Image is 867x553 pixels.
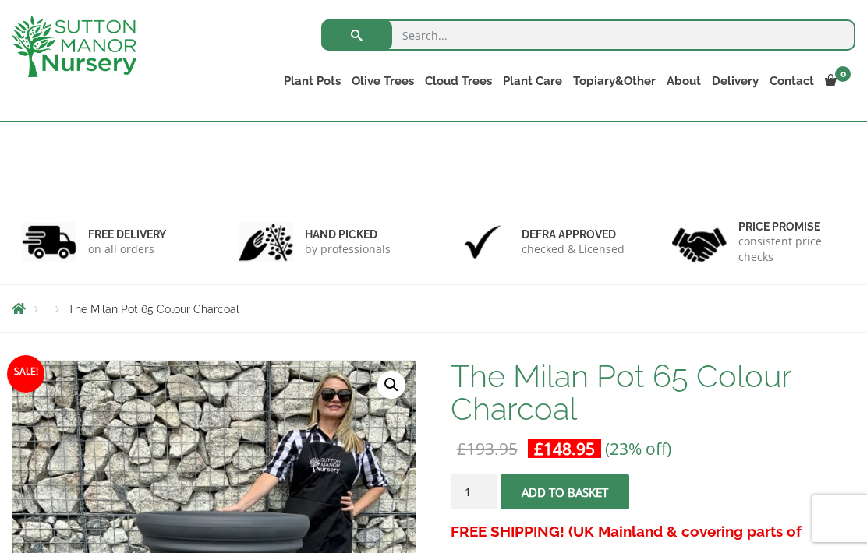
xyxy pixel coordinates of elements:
[819,70,855,92] a: 0
[451,360,855,425] h1: The Milan Pot 65 Colour Charcoal
[305,241,391,257] p: by professionals
[305,227,391,241] h6: hand picked
[457,438,518,460] bdi: 193.95
[522,227,625,241] h6: Defra approved
[12,302,855,315] nav: Breadcrumbs
[738,234,845,265] p: consistent price checks
[88,227,166,241] h6: FREE DELIVERY
[706,70,764,92] a: Delivery
[7,355,44,393] span: Sale!
[321,19,855,51] input: Search...
[661,70,706,92] a: About
[278,70,346,92] a: Plant Pots
[239,222,293,262] img: 2.jpg
[534,438,595,460] bdi: 148.95
[522,241,625,257] p: checked & Licensed
[835,66,851,82] span: 0
[605,438,671,460] span: (23% off)
[377,371,405,399] a: View full-screen image gallery
[346,70,419,92] a: Olive Trees
[457,438,466,460] span: £
[764,70,819,92] a: Contact
[738,220,845,234] h6: Price promise
[501,474,629,509] button: Add to basket
[88,241,166,257] p: on all orders
[568,70,661,92] a: Topiary&Other
[12,16,136,77] img: logo
[22,222,76,262] img: 1.jpg
[497,70,568,92] a: Plant Care
[672,218,727,266] img: 4.jpg
[451,474,497,509] input: Product quantity
[455,222,510,262] img: 3.jpg
[68,303,239,315] span: The Milan Pot 65 Colour Charcoal
[419,70,497,92] a: Cloud Trees
[534,438,543,460] span: £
